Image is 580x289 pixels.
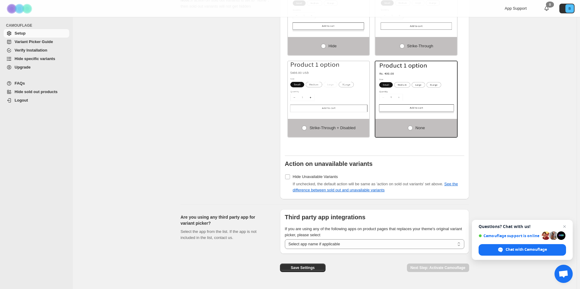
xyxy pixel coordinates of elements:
[568,7,571,10] text: B
[6,23,70,28] span: CAMOUFLAGE
[565,4,574,13] span: Avatar with initials B
[559,4,575,13] button: Avatar with initials B
[4,46,69,55] a: Verify Installation
[415,126,425,130] span: None
[285,227,462,237] span: If you are using any of the following apps on product pages that replaces your theme's original v...
[15,98,28,102] span: Logout
[4,63,69,72] a: Upgrade
[4,38,69,46] a: Variant Picker Guide
[15,39,53,44] span: Variant Picker Guide
[546,2,554,8] div: 0
[293,174,338,179] span: Hide Unavailable Variants
[181,229,257,240] span: Select the app from the list. If the app is not included in the list, contact us.
[309,126,355,130] span: Strike-through + Disabled
[288,61,370,113] img: Strike-through + Disabled
[15,56,55,61] span: Hide specific variants
[4,29,69,38] a: Setup
[479,224,566,229] span: Questions? Chat with us!
[554,265,573,283] div: Open chat
[479,244,566,256] div: Chat with Camouflage
[291,265,315,270] span: Save Settings
[181,214,270,226] h2: Are you using any third party app for variant picker?
[15,65,31,69] span: Upgrade
[479,234,540,238] span: Camouflage support is online
[4,79,69,88] a: FAQs
[15,81,25,86] span: FAQs
[280,264,326,272] button: Save Settings
[4,96,69,105] a: Logout
[561,223,568,230] span: Close chat
[329,44,337,48] span: Hide
[293,182,458,192] span: If unchecked, the default action will be same as 'action on sold out variants' set above.
[4,88,69,96] a: Hide sold out products
[506,247,547,252] span: Chat with Camouflage
[285,160,373,167] b: Action on unavailable variants
[285,214,366,220] b: Third party app integrations
[15,31,26,35] span: Setup
[407,44,433,48] span: Strike-through
[505,6,527,11] span: App Support
[544,5,550,12] a: 0
[375,61,457,113] img: None
[15,48,47,52] span: Verify Installation
[5,0,35,17] img: Camouflage
[15,89,58,94] span: Hide sold out products
[4,55,69,63] a: Hide specific variants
